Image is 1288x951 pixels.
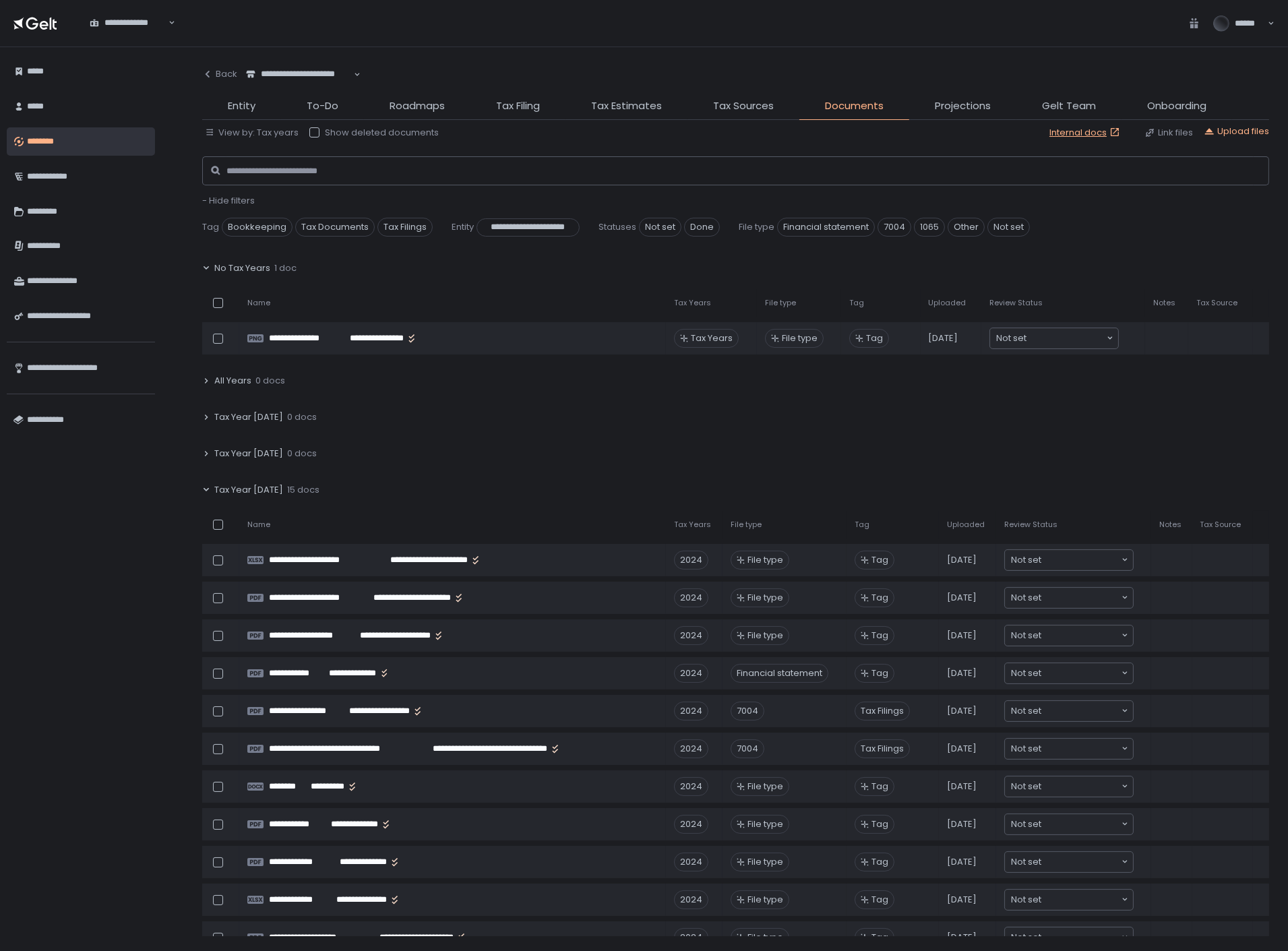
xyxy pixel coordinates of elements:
div: Search for option [1005,927,1133,948]
span: [DATE] [947,705,977,717]
div: 7004 [731,702,764,720]
span: Not set [987,218,1030,237]
span: Tax Sources [713,98,774,114]
span: Financial statement [777,218,875,237]
input: Search for option [1041,704,1120,718]
div: 2024 [674,626,708,645]
span: [DATE] [947,856,977,868]
span: [DATE] [947,630,977,642]
div: 2024 [674,777,708,796]
span: To-Do [307,98,338,114]
span: Other [948,218,985,237]
span: Tag [871,931,888,944]
span: No Tax Years [214,262,270,274]
div: 2024 [674,815,708,834]
span: Bookkeeping [222,218,293,237]
span: [DATE] [947,780,977,793]
div: 2024 [674,890,708,909]
span: Name [247,520,270,530]
div: Search for option [1005,550,1133,570]
span: [DATE] [947,931,977,944]
input: Search for option [1041,742,1120,756]
span: Tax Filing [496,98,540,114]
span: File type [747,592,783,604]
span: File type [747,780,783,793]
span: File type [747,554,783,566]
span: Tax Year [DATE] [214,448,283,460]
span: [DATE] [947,554,977,566]
span: [DATE] [947,592,977,604]
div: Search for option [1005,776,1133,797]
input: Search for option [90,29,167,42]
span: File type [731,520,762,530]
span: Tax Year [DATE] [214,411,283,423]
div: Search for option [1005,814,1133,834]
input: Search for option [1041,893,1120,907]
span: Not set [1011,553,1041,567]
span: Tax Source [1200,520,1241,530]
span: Tag [871,630,888,642]
span: Onboarding [1147,98,1206,114]
button: View by: Tax years [205,127,299,139]
span: Name [247,298,270,308]
span: Not set [1011,893,1041,907]
span: Tax Year [DATE] [214,484,283,496]
span: Tag [849,298,864,308]
div: 2024 [674,739,708,758]
span: Statuses [599,221,636,233]
span: File type [765,298,796,308]
input: Search for option [1026,332,1105,345]
span: 0 docs [287,448,317,460]
span: Not set [1011,931,1041,944]
span: Not set [996,332,1026,345]
span: Notes [1153,298,1175,308]
span: Not set [1011,855,1041,869]
div: Search for option [1005,588,1133,608]
input: Search for option [1041,553,1120,567]
span: Not set [1011,818,1041,831]
span: Done [684,218,720,237]
span: 0 docs [255,375,285,387]
span: Entity [228,98,255,114]
span: Tax Filings [377,218,433,237]
span: Tax Documents [295,218,375,237]
div: Search for option [1005,852,1133,872]
span: [DATE] [929,332,958,344]
input: Search for option [1041,931,1120,944]
span: Tax Years [691,332,733,344]
span: 0 docs [287,411,317,423]
input: Search for option [246,80,352,94]
span: Tag [871,592,888,604]
span: Entity [452,221,474,233]
span: Tax Years [674,520,711,530]
div: Search for option [1005,701,1133,721]
span: 7004 [878,218,911,237]
span: Tag [871,780,888,793]
span: Tax Years [674,298,711,308]
span: 15 docs [287,484,319,496]
span: Not set [1011,629,1041,642]
input: Search for option [1041,818,1120,831]
span: [DATE] [947,894,977,906]
div: Link files [1144,127,1193,139]
div: Search for option [1005,663,1133,683]
span: Review Status [1004,520,1057,530]
span: Tag [871,856,888,868]
span: Tag [871,894,888,906]
button: Upload files [1204,125,1269,137]
span: File type [747,894,783,906]
span: Tax Filings [855,702,910,720]
span: Tax Source [1196,298,1237,308]
span: [DATE] [947,743,977,755]
div: 2024 [674,664,708,683]
input: Search for option [1041,855,1120,869]
span: Tax Filings [855,739,910,758]
span: Gelt Team [1042,98,1096,114]
span: - Hide filters [202,194,255,207]
input: Search for option [1041,667,1120,680]
div: Search for option [1005,625,1133,646]
span: Uploaded [929,298,967,308]
span: Tax Estimates [591,98,662,114]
